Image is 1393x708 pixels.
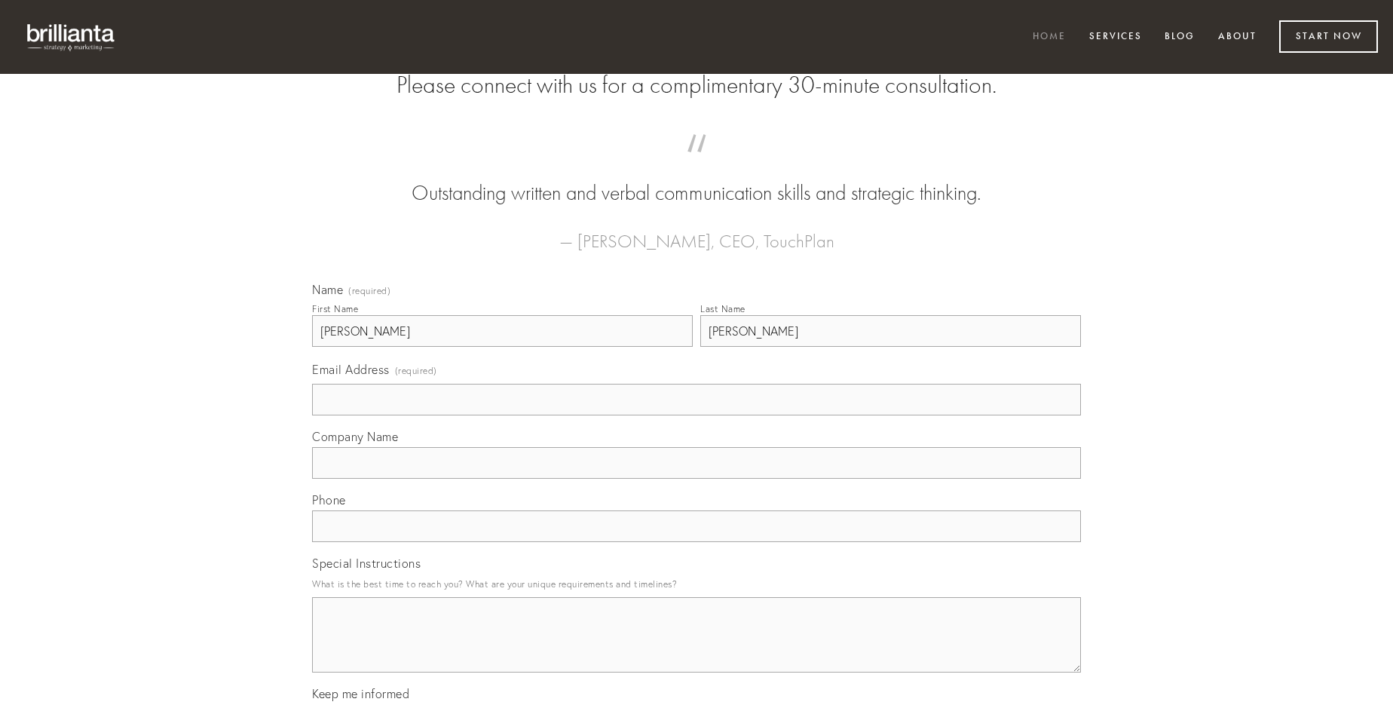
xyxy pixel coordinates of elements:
[15,15,128,59] img: brillianta - research, strategy, marketing
[395,360,437,381] span: (required)
[336,149,1057,179] span: “
[336,208,1057,256] figcaption: — [PERSON_NAME], CEO, TouchPlan
[1079,25,1152,50] a: Services
[348,287,390,296] span: (required)
[312,686,409,701] span: Keep me informed
[312,303,358,314] div: First Name
[1023,25,1076,50] a: Home
[312,429,398,444] span: Company Name
[312,71,1081,100] h2: Please connect with us for a complimentary 30-minute consultation.
[312,282,343,297] span: Name
[1279,20,1378,53] a: Start Now
[312,362,390,377] span: Email Address
[1208,25,1266,50] a: About
[312,556,421,571] span: Special Instructions
[700,303,745,314] div: Last Name
[312,492,346,507] span: Phone
[312,574,1081,594] p: What is the best time to reach you? What are your unique requirements and timelines?
[336,149,1057,208] blockquote: Outstanding written and verbal communication skills and strategic thinking.
[1155,25,1205,50] a: Blog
